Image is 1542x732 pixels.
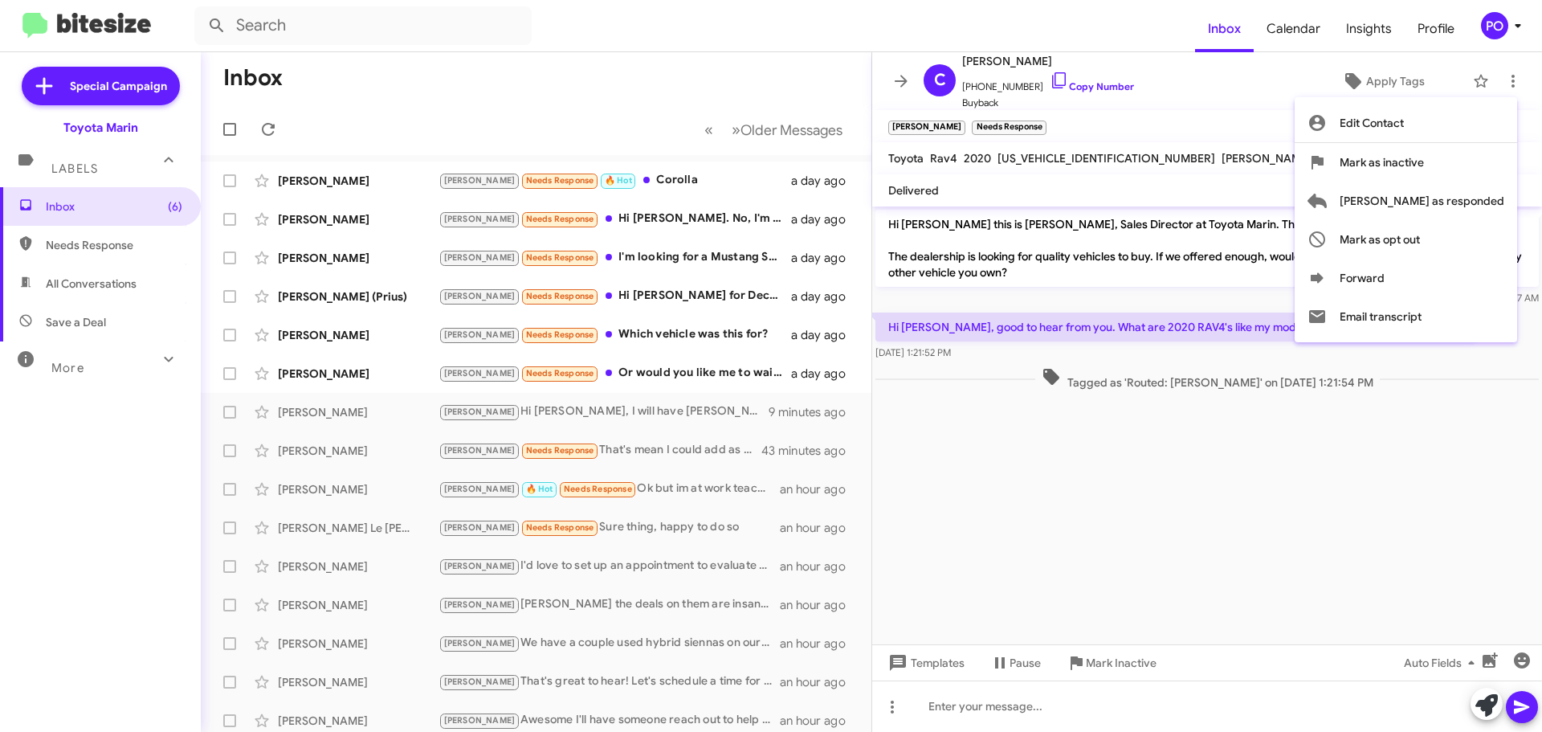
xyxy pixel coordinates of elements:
span: Mark as opt out [1340,220,1420,259]
span: Edit Contact [1340,104,1404,142]
span: [PERSON_NAME] as responded [1340,182,1504,220]
span: Mark as inactive [1340,143,1424,182]
button: Forward [1295,259,1517,297]
button: Email transcript [1295,297,1517,336]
